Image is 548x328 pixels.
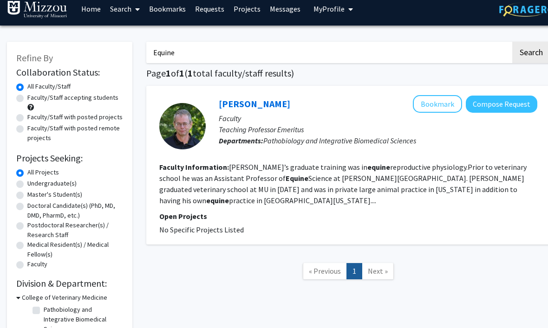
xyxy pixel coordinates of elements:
[219,98,290,109] a: [PERSON_NAME]
[27,93,118,103] label: Faculty/Staff accepting students
[27,190,82,199] label: Master's Student(s)
[27,179,77,188] label: Undergraduate(s)
[27,220,123,240] label: Postdoctoral Researcher(s) / Research Staff
[219,124,537,135] p: Teaching Professor Emeritus
[16,153,123,164] h2: Projects Seeking:
[188,67,193,79] span: 1
[146,42,511,63] input: Search Keywords
[206,196,229,205] b: equine
[166,67,171,79] span: 1
[303,263,347,279] a: Previous Page
[27,123,123,143] label: Faculty/Staff with posted remote projects
[16,67,123,78] h2: Collaboration Status:
[286,174,308,183] b: Equine
[159,162,527,205] fg-read-more: [PERSON_NAME]’s graduate training was in reproductive physiology.Prior to veterinary school he wa...
[7,0,67,19] img: University of Missouri Logo
[27,167,59,177] label: All Projects
[159,211,537,222] p: Open Projects
[313,4,345,13] span: My Profile
[27,201,123,220] label: Doctoral Candidate(s) (PhD, MD, DMD, PharmD, etc.)
[27,240,123,259] label: Medical Resident(s) / Medical Fellow(s)
[219,113,537,124] p: Faculty
[7,286,39,321] iframe: Chat
[219,136,263,145] b: Departments:
[22,293,107,302] h3: College of Veterinary Medicine
[16,278,123,289] h2: Division & Department:
[179,67,184,79] span: 1
[27,112,123,122] label: Faculty/Staff with posted projects
[362,263,394,279] a: Next Page
[16,52,53,64] span: Refine By
[159,162,229,172] b: Faculty Information:
[159,225,244,234] span: No Specific Projects Listed
[367,162,390,172] b: equine
[309,266,341,276] span: « Previous
[466,96,537,113] button: Compose Request to David Cross
[27,82,71,91] label: All Faculty/Staff
[346,263,362,279] a: 1
[368,266,388,276] span: Next »
[413,95,462,113] button: Add David Cross to Bookmarks
[27,259,47,269] label: Faculty
[263,136,416,145] span: Pathobiology and Integrative Biomedical Sciences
